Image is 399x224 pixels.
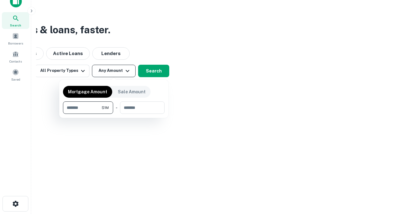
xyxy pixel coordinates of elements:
[118,88,146,95] p: Sale Amount
[102,105,109,110] span: $1M
[368,174,399,204] iframe: Chat Widget
[116,101,118,114] div: -
[68,88,107,95] p: Mortgage Amount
